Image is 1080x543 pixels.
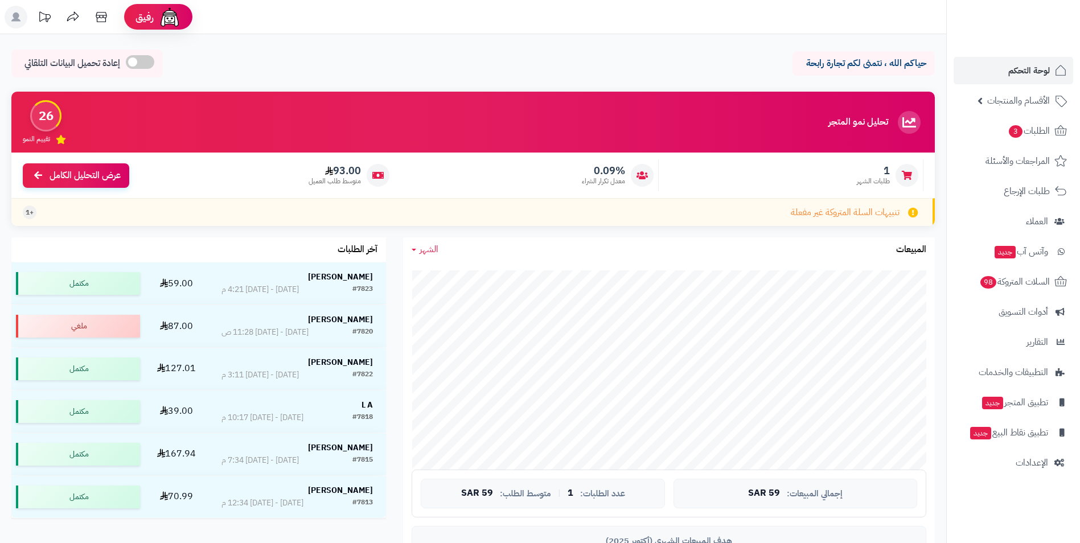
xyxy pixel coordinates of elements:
[954,208,1073,235] a: العملاء
[969,425,1048,441] span: تطبيق نقاط البيع
[857,164,890,177] span: 1
[954,238,1073,265] a: وآتس آبجديد
[308,314,373,326] strong: [PERSON_NAME]
[954,298,1073,326] a: أدوات التسويق
[828,117,888,127] h3: تحليل نمو المتجر
[16,486,140,508] div: مكتمل
[16,443,140,466] div: مكتمل
[954,328,1073,356] a: التقارير
[1008,123,1050,139] span: الطلبات
[338,245,377,255] h3: آخر الطلبات
[995,246,1016,258] span: جديد
[16,272,140,295] div: مكتمل
[352,455,373,466] div: #7815
[896,245,926,255] h3: المبيعات
[954,449,1073,476] a: الإعدادات
[954,268,1073,295] a: السلات المتروكة98
[580,489,625,499] span: عدد الطلبات:
[145,305,208,347] td: 87.00
[1016,455,1048,471] span: الإعدادات
[801,57,926,70] p: حياكم الله ، نتمنى لكم تجارة رابحة
[1026,213,1048,229] span: العملاء
[309,176,361,186] span: متوسط طلب العميل
[352,327,373,338] div: #7820
[308,271,373,283] strong: [PERSON_NAME]
[980,275,997,289] span: 98
[461,488,493,499] span: 59 SAR
[135,10,154,24] span: رفيق
[352,284,373,295] div: #7823
[145,433,208,475] td: 167.94
[979,364,1048,380] span: التطبيقات والخدمات
[309,164,361,177] span: 93.00
[954,359,1073,386] a: التطبيقات والخدمات
[145,348,208,390] td: 127.01
[221,497,303,509] div: [DATE] - [DATE] 12:34 م
[1026,334,1048,350] span: التقارير
[985,153,1050,169] span: المراجعات والأسئلة
[50,169,121,182] span: عرض التحليل الكامل
[1003,16,1069,40] img: logo-2.png
[221,369,299,381] div: [DATE] - [DATE] 3:11 م
[979,274,1050,290] span: السلات المتروكة
[158,6,181,28] img: ai-face.png
[791,206,900,219] span: تنبيهات السلة المتروكة غير مفعلة
[145,476,208,518] td: 70.99
[500,489,551,499] span: متوسط الطلب:
[954,389,1073,416] a: تطبيق المتجرجديد
[16,315,140,338] div: ملغي
[568,488,573,499] span: 1
[308,442,373,454] strong: [PERSON_NAME]
[23,134,50,144] span: تقييم النمو
[23,163,129,188] a: عرض التحليل الكامل
[993,244,1048,260] span: وآتس آب
[987,93,1050,109] span: الأقسام والمنتجات
[145,262,208,305] td: 59.00
[352,497,373,509] div: #7813
[145,390,208,433] td: 39.00
[221,455,299,466] div: [DATE] - [DATE] 7:34 م
[857,176,890,186] span: طلبات الشهر
[981,394,1048,410] span: تطبيق المتجر
[26,208,34,217] span: +1
[16,357,140,380] div: مكتمل
[412,243,438,256] a: الشهر
[420,242,438,256] span: الشهر
[16,400,140,423] div: مكتمل
[787,489,843,499] span: إجمالي المبيعات:
[352,412,373,423] div: #7818
[970,427,991,439] span: جديد
[954,117,1073,145] a: الطلبات3
[982,397,1003,409] span: جديد
[954,57,1073,84] a: لوحة التحكم
[352,369,373,381] div: #7822
[221,284,299,295] div: [DATE] - [DATE] 4:21 م
[558,489,561,497] span: |
[954,419,1073,446] a: تطبيق نقاط البيعجديد
[221,327,309,338] div: [DATE] - [DATE] 11:28 ص
[1008,125,1023,138] span: 3
[1004,183,1050,199] span: طلبات الإرجاع
[999,304,1048,320] span: أدوات التسويق
[954,178,1073,205] a: طلبات الإرجاع
[582,164,625,177] span: 0.09%
[954,147,1073,175] a: المراجعات والأسئلة
[221,412,303,423] div: [DATE] - [DATE] 10:17 م
[308,356,373,368] strong: [PERSON_NAME]
[1008,63,1050,79] span: لوحة التحكم
[30,6,59,31] a: تحديثات المنصة
[748,488,780,499] span: 59 SAR
[362,399,373,411] strong: L A
[24,57,120,70] span: إعادة تحميل البيانات التلقائي
[308,484,373,496] strong: [PERSON_NAME]
[582,176,625,186] span: معدل تكرار الشراء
